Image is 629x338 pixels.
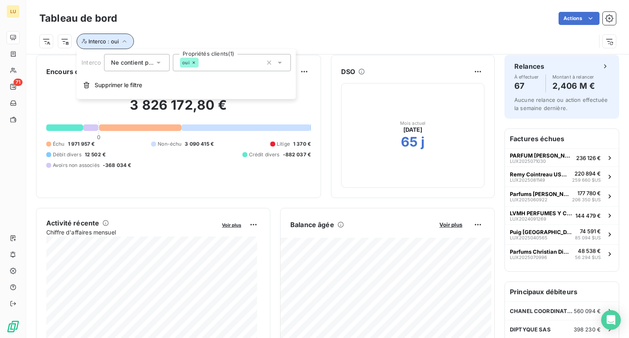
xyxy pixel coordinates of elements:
span: Supprimer le filtre [95,81,142,89]
span: Voir plus [439,221,462,228]
button: Voir plus [219,221,244,228]
span: 398 230 € [574,326,601,333]
span: Litige [277,140,290,148]
span: 1 971 957 € [68,140,95,148]
button: Interco : oui [77,34,134,49]
span: 206 350 $US [572,196,601,203]
span: 74 591 € [580,228,601,234]
span: Crédit divers [249,151,280,158]
span: 71 [14,79,23,86]
span: Non-échu [158,140,181,148]
span: 0 [97,134,100,140]
span: 1 370 € [293,140,311,148]
span: Interco [81,59,101,66]
span: 259 660 $US [572,177,601,184]
h4: 67 [514,79,539,92]
button: Parfums Christian Dior Orient FZCOLUX202507099648 538 €56 294 $US [505,244,619,264]
span: LUX2025060922 [510,197,548,202]
h3: Tableau de bord [39,11,117,26]
h6: DSO [341,67,355,77]
span: oui [182,60,189,65]
span: Interco : oui [88,38,119,45]
span: À effectuer [514,74,539,79]
span: -368 034 € [103,162,131,169]
span: Échu [53,140,65,148]
span: 236 126 € [576,155,601,161]
button: LVMH PERFUMES Y COSMETICOS DE [GEOGRAPHIC_DATA] SA DE CVLUX2024091269144 479 € [505,206,619,224]
h4: 2,406 M € [552,79,595,92]
div: Open Intercom Messenger [601,310,621,330]
span: 177 780 € [577,190,601,196]
h2: j [421,134,425,150]
span: LUX2025071030 [510,159,546,164]
span: Parfums Christian Dior Orient FZCO [510,248,572,255]
span: Remy Cointreau USA, Inc [510,171,569,178]
span: Montant à relancer [552,74,595,79]
span: Parfums [PERSON_NAME] LLC [510,191,569,197]
h2: 65 [401,134,418,150]
button: Puig [GEOGRAPHIC_DATA]LUX202504056574 591 €85 094 $US [505,224,619,244]
span: Puig [GEOGRAPHIC_DATA] [510,229,572,235]
span: Ne contient pas [111,59,155,66]
button: Voir plus [437,221,465,228]
span: LUX2025070996 [510,255,547,260]
span: LUX2025040565 [510,235,548,240]
span: Voir plus [222,222,241,228]
button: PARFUM [PERSON_NAME]LUX2025071030236 126 € [505,149,619,167]
span: Chiffre d'affaires mensuel [46,228,216,237]
span: LUX2025081149 [510,178,545,183]
span: 48 538 € [578,248,601,254]
span: CHANEL COORDINATION SAS [510,308,574,314]
span: 56 294 $US [575,254,601,261]
button: Supprimer le filtre [77,76,296,94]
span: -882 037 € [283,151,311,158]
button: Parfums [PERSON_NAME] LLCLUX2025060922177 780 €206 350 $US [505,187,619,207]
span: PARFUM [PERSON_NAME] [510,152,573,159]
h6: Factures échues [505,129,619,149]
span: DIPTYQUE SAS [510,326,551,333]
h6: Relances [514,61,544,71]
div: LU [7,5,20,18]
button: Actions [559,12,600,25]
button: Remy Cointreau USA, IncLUX2025081149220 894 €259 660 $US [505,167,619,187]
h2: 3 826 172,80 € [46,97,311,122]
span: 560 094 € [574,308,601,314]
span: 12 502 € [85,151,106,158]
img: Logo LeanPay [7,320,20,333]
span: 3 090 415 € [185,140,214,148]
span: Avoirs non associés [53,162,100,169]
input: Propriétés clients [199,59,205,66]
h6: Encours client [46,67,93,77]
span: Aucune relance ou action effectuée la semaine dernière. [514,97,608,111]
h6: Principaux débiteurs [505,282,619,302]
span: Mois actuel [400,121,426,126]
h6: Activité récente [46,218,99,228]
span: LVMH PERFUMES Y COSMETICOS DE [GEOGRAPHIC_DATA] SA DE CV [510,210,572,216]
span: Débit divers [53,151,81,158]
span: 220 894 € [575,170,601,177]
span: [DATE] [403,126,423,134]
span: LUX2024091269 [510,216,546,221]
h6: Balance âgée [290,220,334,230]
span: 144 479 € [575,212,601,219]
span: 85 094 $US [575,234,601,241]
